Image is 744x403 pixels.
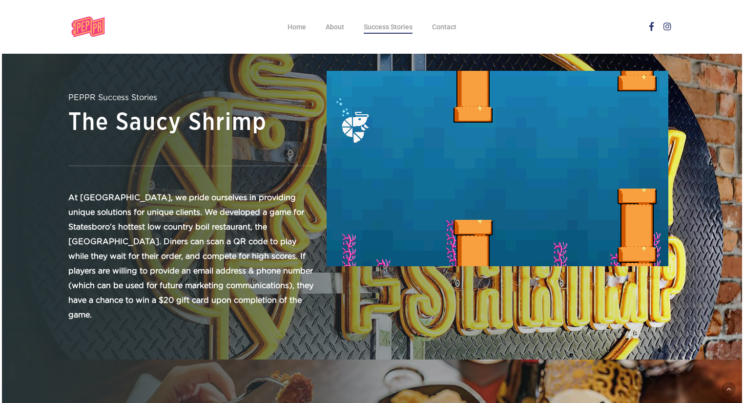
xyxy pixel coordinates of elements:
[68,107,314,138] h2: The Saucy Shrimp
[432,23,456,31] span: Contact
[326,23,344,31] span: About
[364,23,413,31] span: Success Stories
[68,15,109,39] img: Pep Public Relations
[432,23,456,30] a: Contact
[68,194,313,319] strong: At [GEOGRAPHIC_DATA], we pride ourselves in providing unique solutions for unique clients. We dev...
[288,23,306,31] span: Home
[68,90,314,105] p: PEPPR Success Stories
[326,23,344,30] a: About
[288,23,306,30] a: Home
[364,23,413,30] a: Success Stories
